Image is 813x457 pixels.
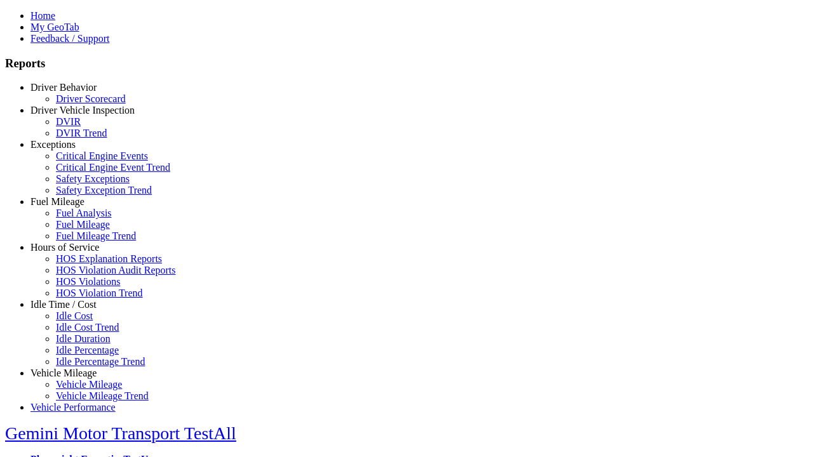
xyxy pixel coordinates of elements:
[30,10,55,21] a: Home
[56,185,152,195] a: Safety Exception Trend
[30,196,84,207] a: Fuel Mileage
[30,402,116,413] a: Vehicle Performance
[30,82,97,93] a: Driver Behavior
[5,423,236,443] a: Gemini Motor Transport TestAll
[30,242,99,253] a: Hours of Service
[30,33,109,44] a: Feedback / Support
[30,105,135,116] a: Driver Vehicle Inspection
[56,208,112,218] a: Fuel Analysis
[56,390,149,401] a: Vehicle Mileage Trend
[56,150,148,161] a: Critical Engine Events
[30,299,97,310] a: Idle Time / Cost
[56,356,145,367] a: Idle Percentage Trend
[56,116,81,127] a: DVIR
[30,22,79,32] a: My GeoTab
[30,368,97,378] a: Vehicle Mileage
[56,322,119,333] a: Idle Cost Trend
[56,173,130,184] a: Safety Exceptions
[56,288,143,298] a: HOS Violation Trend
[5,56,808,70] h3: Reports
[56,230,136,241] a: Fuel Mileage Trend
[56,310,93,321] a: Idle Cost
[30,139,76,150] a: Exceptions
[56,333,111,344] a: Idle Duration
[56,128,107,138] a: DVIR Trend
[56,265,176,275] a: HOS Violation Audit Reports
[56,93,126,104] a: Driver Scorecard
[56,379,122,390] a: Vehicle Mileage
[56,276,120,287] a: HOS Violations
[56,219,110,230] a: Fuel Mileage
[56,162,170,173] a: Critical Engine Event Trend
[56,253,162,264] a: HOS Explanation Reports
[56,345,119,355] a: Idle Percentage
